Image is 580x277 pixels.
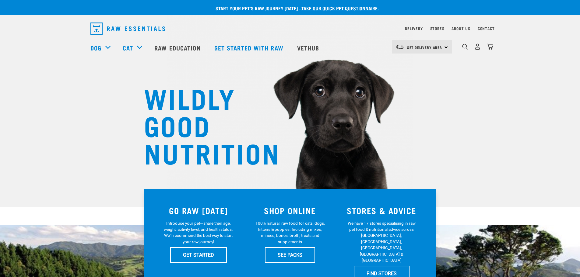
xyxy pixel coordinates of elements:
[474,43,481,50] img: user.png
[478,27,495,29] a: Contact
[144,84,266,166] h1: WILDLY GOOD NUTRITION
[405,27,423,29] a: Delivery
[90,23,165,35] img: Raw Essentials Logo
[339,206,424,215] h3: STORES & ADVICE
[346,220,417,264] p: We have 17 stores specialising in raw pet food & nutritional advice across [GEOGRAPHIC_DATA], [GE...
[86,20,495,37] nav: dropdown navigation
[487,43,493,50] img: home-icon@2x.png
[156,206,241,215] h3: GO RAW [DATE]
[170,247,227,262] a: GET STARTED
[254,220,326,245] p: 100% natural, raw food for cats, dogs, kittens & puppies. Including mixes, minces, bones, broth, ...
[396,44,404,50] img: van-moving.png
[163,220,234,245] p: Introduce your pet—share their age, weight, activity level, and health status. We'll recommend th...
[452,27,470,29] a: About Us
[462,44,468,50] img: home-icon-1@2x.png
[248,206,332,215] h3: SHOP ONLINE
[430,27,445,29] a: Stores
[90,43,101,52] a: Dog
[123,43,133,52] a: Cat
[265,247,315,262] a: SEE PACKS
[301,7,379,9] a: take our quick pet questionnaire.
[407,46,442,48] span: Set Delivery Area
[208,36,291,60] a: Get started with Raw
[291,36,327,60] a: Vethub
[148,36,208,60] a: Raw Education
